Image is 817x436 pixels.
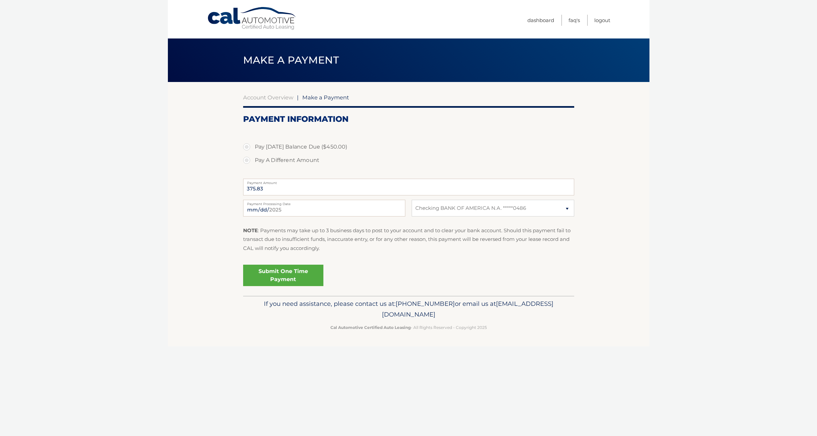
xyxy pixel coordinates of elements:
label: Payment Amount [243,179,574,184]
label: Payment Processing Date [243,200,405,205]
a: Logout [594,15,610,26]
a: Cal Automotive [207,7,297,30]
p: - All Rights Reserved - Copyright 2025 [247,324,570,331]
span: | [297,94,299,101]
strong: NOTE [243,227,258,234]
p: If you need assistance, please contact us at: or email us at [247,298,570,320]
input: Payment Amount [243,179,574,195]
h2: Payment Information [243,114,574,124]
span: [PHONE_NUMBER] [396,300,455,308]
a: FAQ's [569,15,580,26]
a: Submit One Time Payment [243,265,323,286]
a: Account Overview [243,94,293,101]
p: : Payments may take up to 3 business days to post to your account and to clear your bank account.... [243,226,574,253]
span: Make a Payment [302,94,349,101]
label: Pay [DATE] Balance Due ($450.00) [243,140,574,154]
span: Make a Payment [243,54,339,66]
a: Dashboard [527,15,554,26]
input: Payment Date [243,200,405,216]
label: Pay A Different Amount [243,154,574,167]
span: [EMAIL_ADDRESS][DOMAIN_NAME] [382,300,553,318]
strong: Cal Automotive Certified Auto Leasing [330,325,411,330]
